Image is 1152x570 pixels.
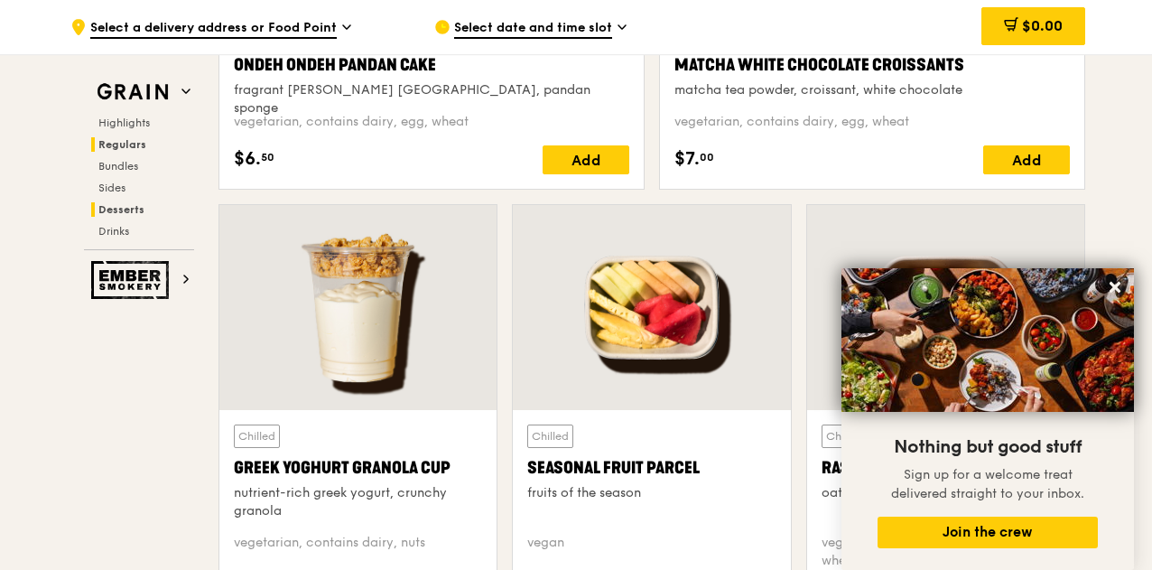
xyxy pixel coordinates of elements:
span: 50 [261,150,274,164]
span: $6. [234,145,261,173]
span: Select a delivery address or Food Point [90,19,337,39]
span: Regulars [98,138,146,151]
div: Add [983,145,1070,174]
span: Select date and time slot [454,19,612,39]
div: Chilled [822,425,868,448]
div: Greek Yoghurt Granola Cup [234,455,482,481]
div: vegan [527,534,776,570]
div: Raspberry Thyme Crumble [822,455,1070,481]
img: Grain web logo [91,76,174,108]
span: Highlights [98,117,150,129]
div: Matcha White Chocolate Croissants [674,52,1070,78]
button: Close [1101,273,1129,302]
span: Drinks [98,225,129,238]
span: Desserts [98,203,144,216]
div: matcha tea powder, croissant, white chocolate [674,81,1070,99]
span: $0.00 [1022,17,1063,34]
span: 00 [700,150,714,164]
button: Join the crew [878,517,1098,548]
div: Chilled [234,425,280,448]
div: vegetarian, contains dairy, nuts [234,534,482,570]
div: oat crumble, raspberry compote, thyme [822,484,1070,502]
div: Ondeh Ondeh Pandan Cake [234,52,629,78]
div: vegetarian, contains dairy, egg, wheat [674,113,1070,131]
span: Nothing but good stuff [894,436,1082,458]
div: vegetarian, contains dairy, egg, nuts, wheat [822,534,1070,570]
span: $7. [674,145,700,173]
div: Seasonal Fruit Parcel [527,455,776,481]
div: fruits of the season [527,484,776,502]
img: Ember Smokery web logo [91,261,174,299]
div: nutrient-rich greek yogurt, crunchy granola [234,484,482,520]
div: vegetarian, contains dairy, egg, wheat [234,113,629,131]
div: fragrant [PERSON_NAME] [GEOGRAPHIC_DATA], pandan sponge [234,81,629,117]
span: Bundles [98,160,138,173]
div: Add [543,145,629,174]
div: Chilled [527,425,573,448]
img: DSC07876-Edit02-Large.jpeg [841,268,1134,412]
span: Sides [98,182,125,194]
span: Sign up for a welcome treat delivered straight to your inbox. [891,467,1084,501]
